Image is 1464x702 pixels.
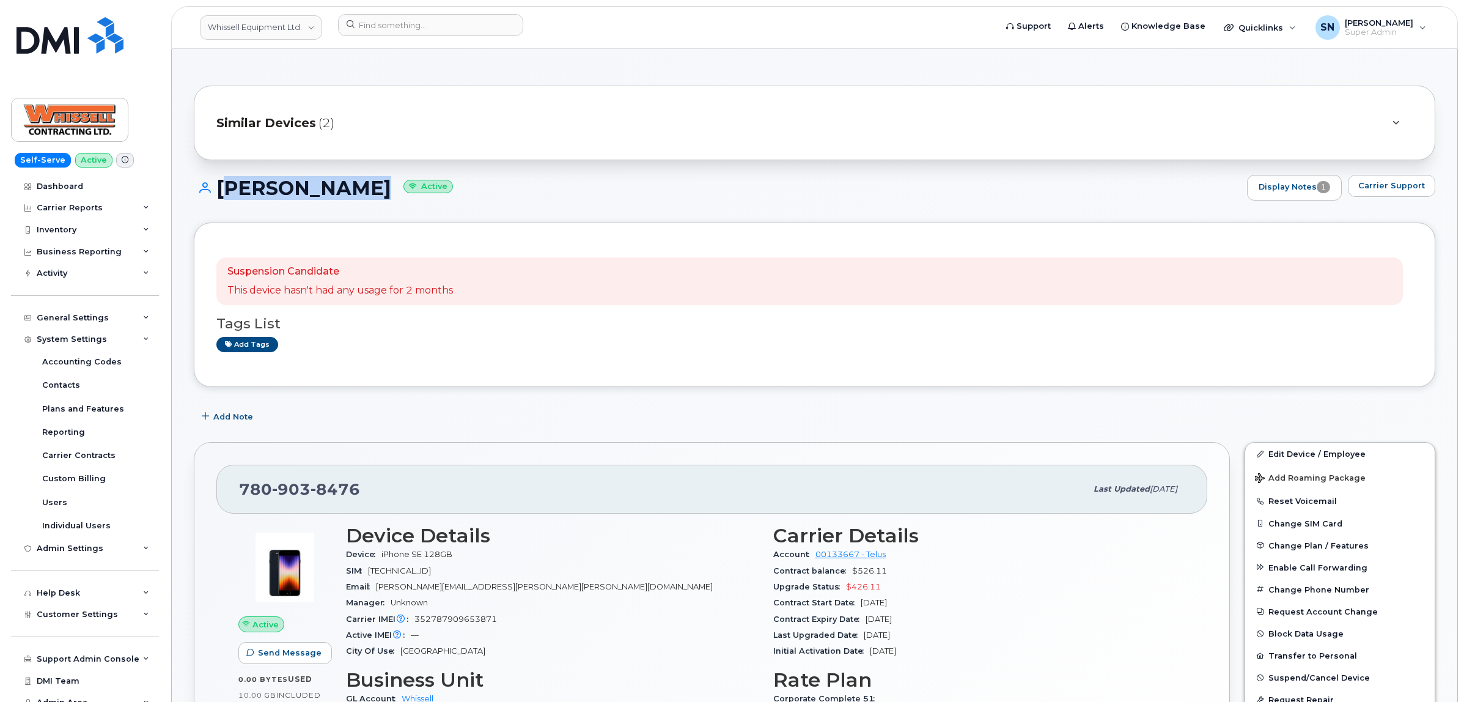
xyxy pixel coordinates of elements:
button: Suspend/Cancel Device [1245,667,1435,689]
span: iPhone SE 128GB [381,550,452,559]
p: Suspension Candidate [227,265,453,279]
span: 780 [239,480,360,498]
span: Change Plan / Features [1268,541,1369,550]
span: 0.00 Bytes [238,675,288,684]
span: Manager [346,598,391,607]
span: 8476 [311,480,360,498]
span: Carrier IMEI [346,615,414,624]
button: Transfer to Personal [1245,645,1435,667]
span: [PERSON_NAME][EMAIL_ADDRESS][PERSON_NAME][PERSON_NAME][DOMAIN_NAME] [376,582,713,591]
h1: [PERSON_NAME] [194,177,1241,199]
span: Add Note [213,411,253,423]
h3: Carrier Details [773,525,1186,547]
span: Unknown [391,598,428,607]
button: Request Account Change [1245,600,1435,623]
span: Active IMEI [346,630,411,640]
span: Send Message [258,647,322,659]
span: Upgrade Status [773,582,846,591]
span: 1 [1317,181,1330,193]
a: Edit Device / Employee [1245,443,1435,465]
span: Email [346,582,376,591]
span: Carrier Support [1358,180,1425,191]
h3: Device Details [346,525,759,547]
span: 352787909653871 [414,615,497,624]
span: 10.00 GB [238,691,276,700]
button: Change SIM Card [1245,512,1435,534]
button: Enable Call Forwarding [1245,556,1435,578]
span: Similar Devices [216,114,316,132]
a: Display Notes1 [1247,175,1342,201]
span: [DATE] [861,598,887,607]
button: Add Roaming Package [1245,465,1435,490]
span: [DATE] [866,615,892,624]
button: Reset Voicemail [1245,490,1435,512]
span: Suspend/Cancel Device [1268,673,1370,682]
h3: Rate Plan [773,669,1186,691]
span: Last Upgraded Date [773,630,864,640]
span: $426.11 [846,582,881,591]
span: Contract balance [773,566,852,575]
span: [DATE] [1150,484,1177,493]
span: [DATE] [864,630,890,640]
h3: Business Unit [346,669,759,691]
p: This device hasn't had any usage for 2 months [227,284,453,298]
span: Initial Activation Date [773,646,870,656]
img: image20231002-4137094-1los5qq.jpeg [248,531,322,604]
button: Block Data Usage [1245,623,1435,645]
span: Add Roaming Package [1255,473,1366,485]
span: Contract Expiry Date [773,615,866,624]
span: Account [773,550,815,559]
small: Active [403,180,453,194]
span: Device [346,550,381,559]
a: Add tags [216,337,278,352]
span: used [288,674,312,684]
span: [TECHNICAL_ID] [368,566,431,575]
span: Active [252,619,279,630]
span: — [411,630,419,640]
span: 903 [272,480,311,498]
a: 00133667 - Telus [815,550,886,559]
button: Carrier Support [1348,175,1435,197]
span: $526.11 [852,566,887,575]
span: [GEOGRAPHIC_DATA] [400,646,485,656]
span: SIM [346,566,368,575]
span: [DATE] [870,646,896,656]
button: Add Note [194,405,263,427]
button: Change Phone Number [1245,578,1435,600]
span: (2) [318,114,334,132]
button: Send Message [238,642,332,664]
span: Contract Start Date [773,598,861,607]
span: City Of Use [346,646,400,656]
span: Enable Call Forwarding [1268,563,1367,572]
button: Change Plan / Features [1245,534,1435,556]
h3: Tags List [216,316,1413,331]
span: Last updated [1094,484,1150,493]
